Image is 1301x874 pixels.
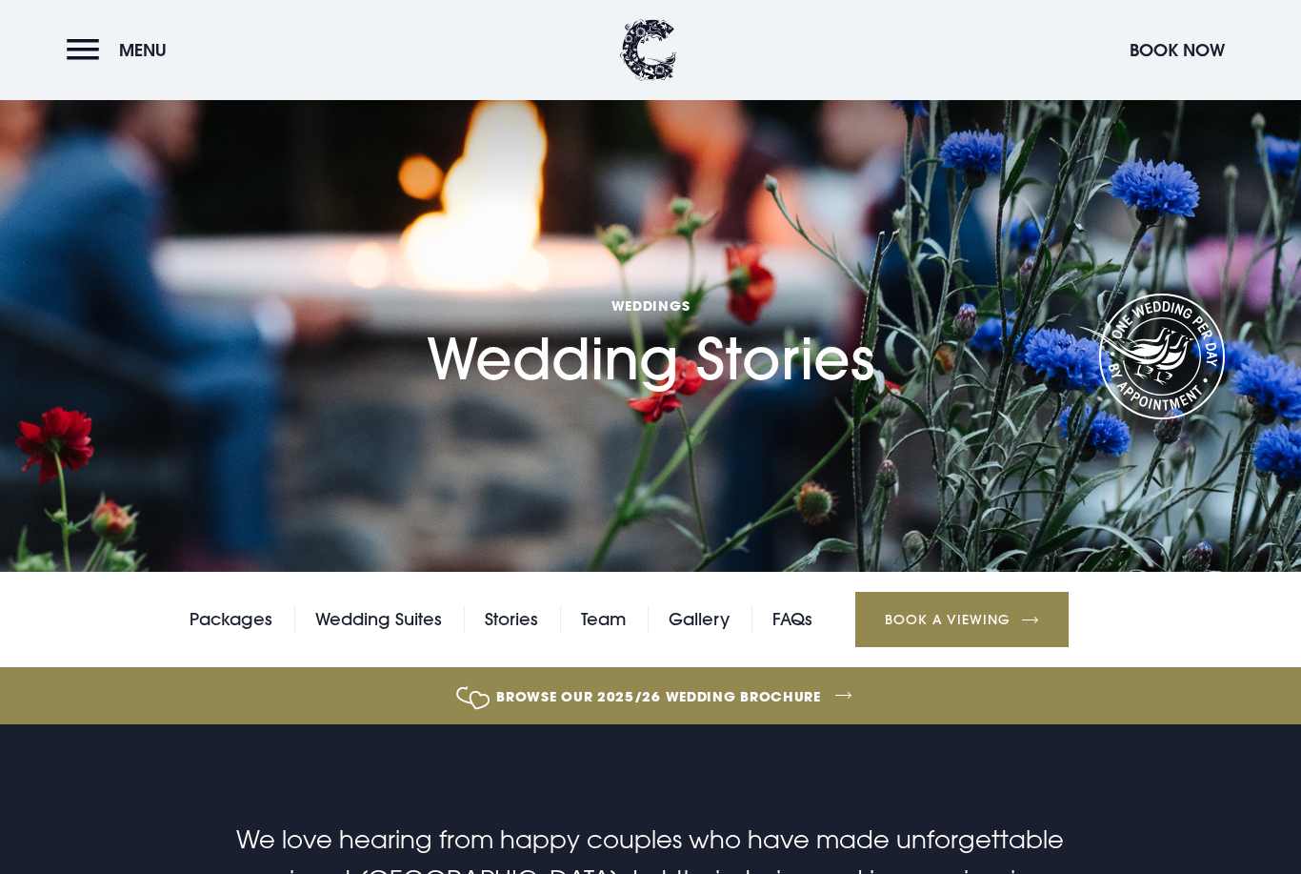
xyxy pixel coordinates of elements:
button: Book Now [1120,30,1234,71]
span: Weddings [427,296,874,315]
img: Clandeboye Lodge [620,19,677,81]
a: Team [581,605,626,634]
a: Gallery [669,605,730,634]
a: FAQs [772,605,812,634]
span: Menu [119,39,167,61]
a: Stories [485,605,538,634]
a: Packages [190,605,272,634]
button: Menu [67,30,176,71]
a: Wedding Suites [315,605,442,634]
h1: Wedding Stories [427,189,874,393]
a: Book a Viewing [855,592,1069,647]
